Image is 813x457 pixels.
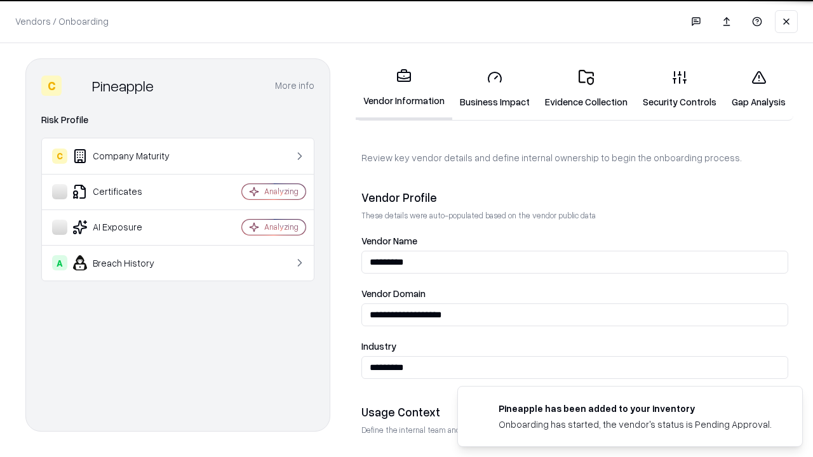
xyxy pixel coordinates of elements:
div: Analyzing [264,222,299,232]
label: Vendor Domain [361,289,788,298]
div: Onboarding has started, the vendor's status is Pending Approval. [499,418,772,431]
a: Business Impact [452,60,537,119]
div: Risk Profile [41,112,314,128]
div: Company Maturity [52,149,204,164]
p: These details were auto-populated based on the vendor public data [361,210,788,221]
label: Vendor Name [361,236,788,246]
a: Vendor Information [356,58,452,120]
a: Gap Analysis [724,60,793,119]
p: Define the internal team and reason for using this vendor. This helps assess business relevance a... [361,425,788,435]
p: Review key vendor details and define internal ownership to begin the onboarding process. [361,151,788,164]
div: C [52,149,67,164]
div: Analyzing [264,186,299,197]
div: Breach History [52,255,204,270]
div: A [52,255,67,270]
div: Vendor Profile [361,190,788,205]
div: Certificates [52,184,204,199]
a: Evidence Collection [537,60,635,119]
div: Pineapple has been added to your inventory [499,402,772,415]
label: Industry [361,341,788,351]
div: AI Exposure [52,220,204,235]
a: Security Controls [635,60,724,119]
button: More info [275,74,314,97]
img: Pineapple [67,76,87,96]
div: Usage Context [361,404,788,420]
div: C [41,76,62,96]
div: Pineapple [92,76,154,96]
img: pineappleenergy.com [473,402,488,417]
p: Vendors / Onboarding [15,15,109,28]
